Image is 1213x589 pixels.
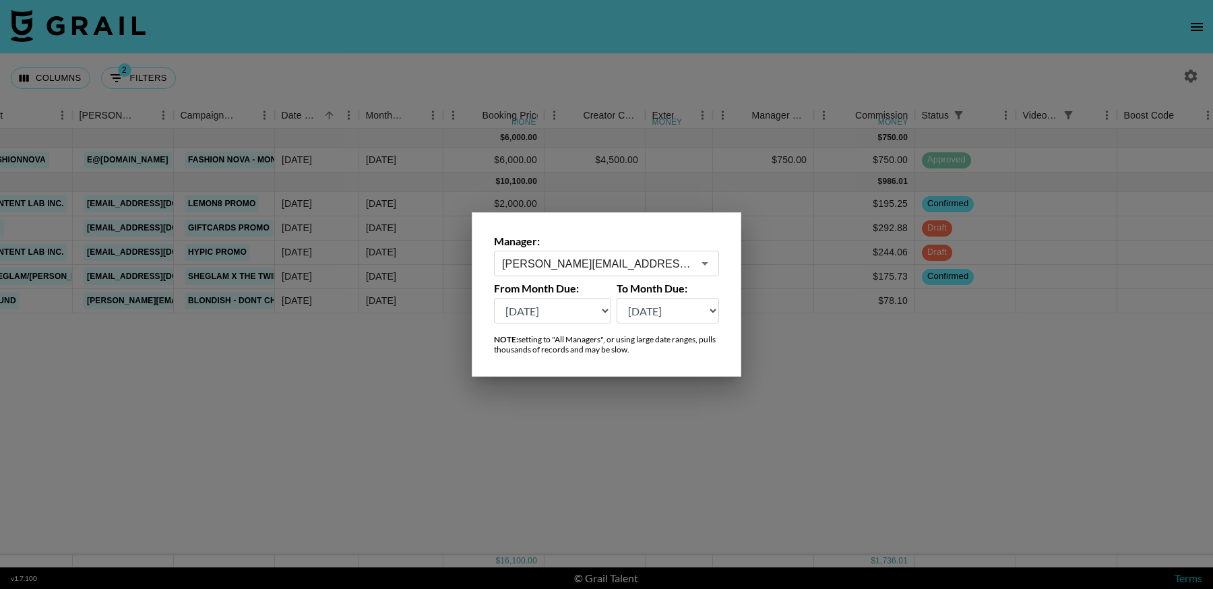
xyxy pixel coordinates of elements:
[617,282,720,295] label: To Month Due:
[494,334,518,344] strong: NOTE:
[494,282,611,295] label: From Month Due:
[494,334,719,354] div: setting to "All Managers", or using large date ranges, pulls thousands of records and may be slow.
[695,254,714,273] button: Open
[494,235,719,248] label: Manager:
